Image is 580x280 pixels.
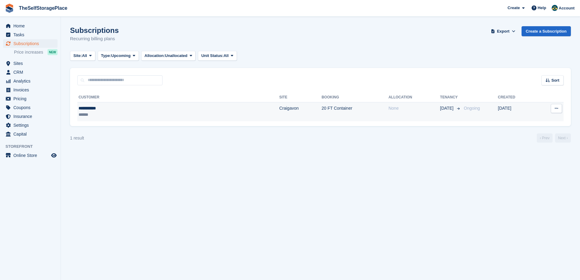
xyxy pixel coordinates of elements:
[3,130,58,138] a: menu
[14,49,43,55] span: Price increases
[13,130,50,138] span: Capital
[3,68,58,76] a: menu
[508,5,520,11] span: Create
[538,5,546,11] span: Help
[70,51,95,61] button: Site: All
[13,68,50,76] span: CRM
[13,151,50,160] span: Online Store
[165,53,188,59] span: Unallocated
[559,5,575,11] span: Account
[536,133,572,143] nav: Page
[70,26,119,34] h1: Subscriptions
[3,22,58,30] a: menu
[498,102,536,121] td: [DATE]
[498,93,536,102] th: Created
[490,26,517,36] button: Export
[5,4,14,13] img: stora-icon-8386f47178a22dfd0bd8f6a31ec36ba5ce8667c1dd55bd0f319d3a0aa187defe.svg
[3,77,58,85] a: menu
[13,59,50,68] span: Sites
[73,53,82,59] span: Site:
[13,39,50,48] span: Subscriptions
[14,49,58,55] a: Price increases NEW
[279,102,322,121] td: Craigavon
[13,22,50,30] span: Home
[3,112,58,121] a: menu
[13,112,50,121] span: Insurance
[555,133,571,143] a: Next
[70,135,84,141] div: 1 result
[464,106,480,111] span: Ongoing
[101,53,111,59] span: Type:
[497,28,509,34] span: Export
[50,152,58,159] a: Preview store
[13,30,50,39] span: Tasks
[3,39,58,48] a: menu
[552,5,558,11] img: Gairoid
[3,86,58,94] a: menu
[3,30,58,39] a: menu
[141,51,196,61] button: Allocation: Unallocated
[13,94,50,103] span: Pricing
[111,53,131,59] span: Upcoming
[13,86,50,94] span: Invoices
[537,133,553,143] a: Previous
[223,53,229,59] span: All
[3,151,58,160] a: menu
[388,105,440,112] div: None
[3,103,58,112] a: menu
[13,77,50,85] span: Analytics
[279,93,322,102] th: Site
[201,53,223,59] span: Unit Status:
[77,93,279,102] th: Customer
[47,49,58,55] div: NEW
[440,105,455,112] span: [DATE]
[5,144,61,150] span: Storefront
[440,93,461,102] th: Tenancy
[551,77,559,83] span: Sort
[13,121,50,129] span: Settings
[198,51,237,61] button: Unit Status: All
[70,35,119,42] p: Recurring billing plans
[16,3,70,13] a: TheSelfStoragePlace
[3,59,58,68] a: menu
[82,53,87,59] span: All
[3,94,58,103] a: menu
[322,102,388,121] td: 20 FT Container
[322,93,388,102] th: Booking
[13,103,50,112] span: Coupons
[388,93,440,102] th: Allocation
[3,121,58,129] a: menu
[145,53,165,59] span: Allocation:
[98,51,139,61] button: Type: Upcoming
[522,26,571,36] a: Create a Subscription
